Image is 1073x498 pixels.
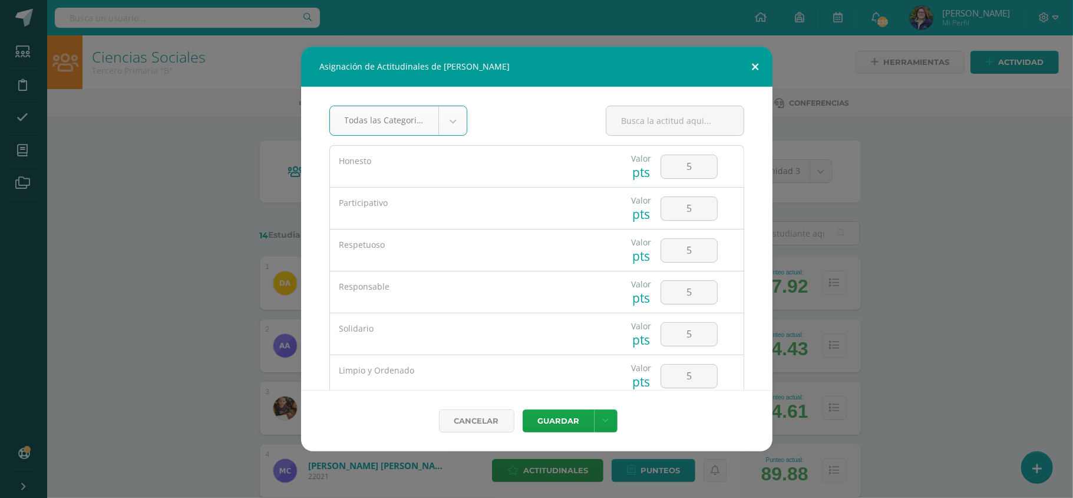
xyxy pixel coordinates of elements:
div: Asignación de Actitudinales de [PERSON_NAME] [301,47,772,87]
button: Guardar [523,409,595,433]
span: Todas las Categorias [345,106,424,134]
div: pts [631,164,651,181]
input: Score [661,365,717,388]
a: Todas las Categorias [330,106,467,135]
div: Valor [631,153,651,164]
div: Valor [631,237,651,248]
input: Score [661,239,717,262]
input: Score [661,155,717,178]
div: pts [631,373,651,390]
div: Valor [631,320,651,332]
a: Cancelar [439,409,514,433]
div: pts [631,206,651,222]
div: Valor [631,362,651,373]
div: Solidario [339,323,596,335]
div: Participativo [339,197,596,209]
div: Valor [631,279,651,290]
div: Honesto [339,155,596,167]
button: Close (Esc) [739,47,772,87]
input: Score [661,323,717,346]
input: Score [661,197,717,220]
input: Busca la actitud aqui... [606,106,744,135]
div: pts [631,332,651,348]
div: Respetuoso [339,239,596,251]
div: pts [631,290,651,306]
div: Valor [631,195,651,206]
input: Score [661,281,717,304]
div: Limpio y Ordenado [339,365,596,376]
div: pts [631,248,651,264]
div: Responsable [339,281,596,293]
